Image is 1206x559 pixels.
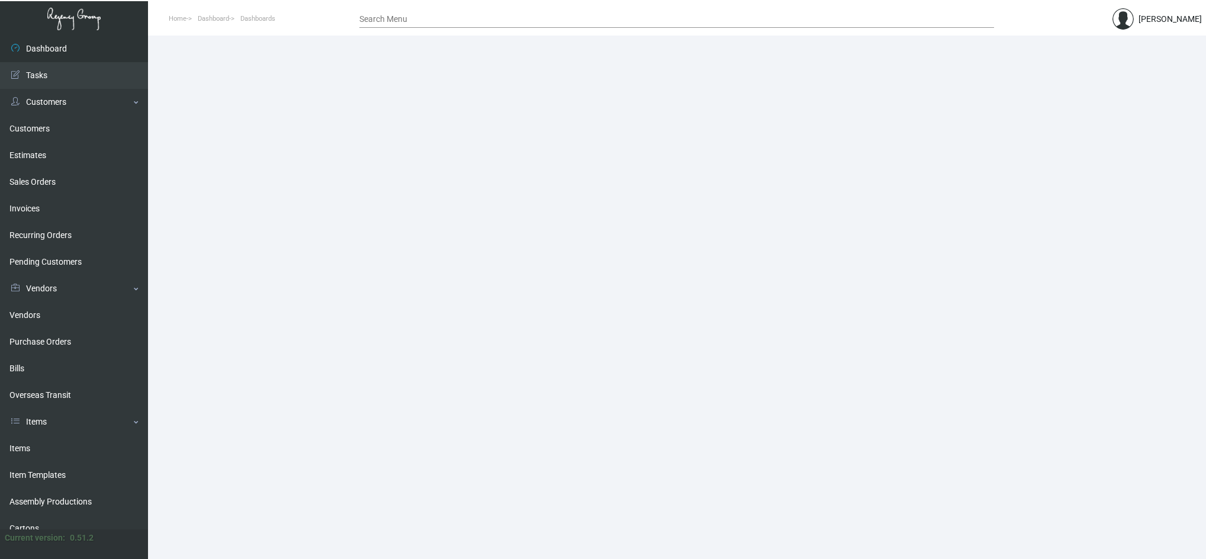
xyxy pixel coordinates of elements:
[1139,13,1202,25] div: [PERSON_NAME]
[5,532,65,544] div: Current version:
[240,15,275,23] span: Dashboards
[70,532,94,544] div: 0.51.2
[1112,8,1134,30] img: admin@bootstrapmaster.com
[169,15,186,23] span: Home
[198,15,229,23] span: Dashboard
